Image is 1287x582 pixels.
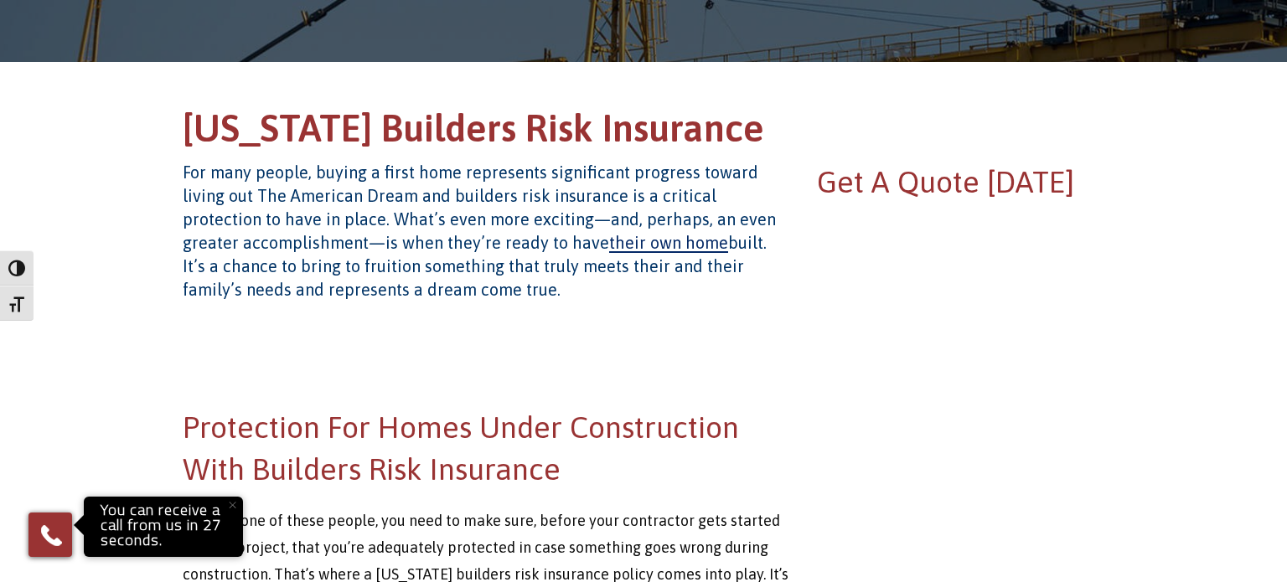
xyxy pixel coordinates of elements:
[183,161,788,301] h4: For many people, buying a first home represents significant progress toward living out The Americ...
[88,501,239,553] p: You can receive a call from us in 27 seconds.
[183,104,1104,162] h1: [US_STATE] Builders Risk Insurance
[183,406,788,491] h2: Protection For Homes Under Construction With Builders Risk Insurance
[214,487,251,523] button: Close
[817,161,1104,203] h2: Get A Quote [DATE]
[609,233,728,252] a: their own home
[38,522,65,549] img: Phone icon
